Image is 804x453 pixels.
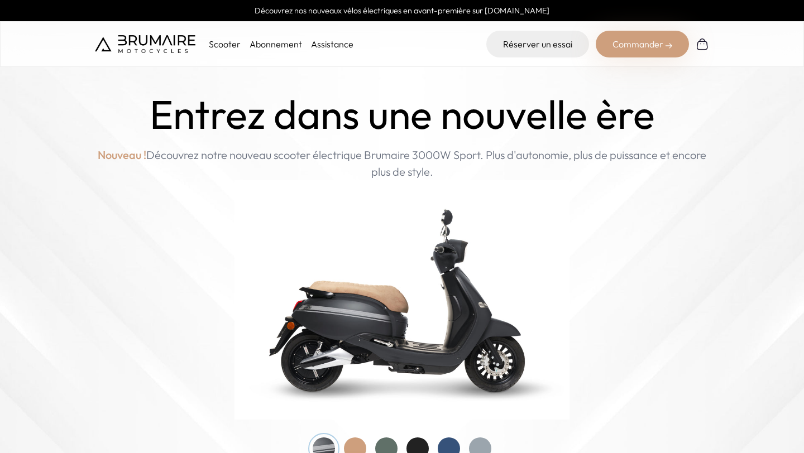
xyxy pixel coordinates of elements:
[250,38,302,50] a: Abonnement
[150,91,655,138] h1: Entrez dans une nouvelle ère
[696,37,709,51] img: Panier
[98,147,146,163] span: Nouveau !
[666,42,672,49] img: right-arrow-2.png
[95,147,709,180] p: Découvrez notre nouveau scooter électrique Brumaire 3000W Sport. Plus d'autonomie, plus de puissa...
[486,31,589,57] a: Réserver un essai
[596,31,689,57] div: Commander
[311,38,353,50] a: Assistance
[209,37,241,51] p: Scooter
[95,35,195,53] img: Brumaire Motocycles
